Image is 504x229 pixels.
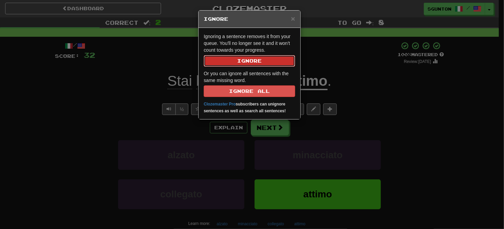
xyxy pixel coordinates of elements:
[204,102,236,107] a: Clozemaster Pro
[204,70,295,97] p: Or you can ignore all sentences with the same missing word.
[291,15,295,22] button: Close
[204,85,295,97] button: Ignore All
[204,102,286,113] strong: subscribers can unignore sentences as well as search all sentences!
[204,16,295,22] h5: Ignore
[291,15,295,22] span: ×
[204,55,295,67] button: Ignore
[204,33,295,67] p: Ignoring a sentence removes it from your queue. You'll no longer see it and it won't count toward...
